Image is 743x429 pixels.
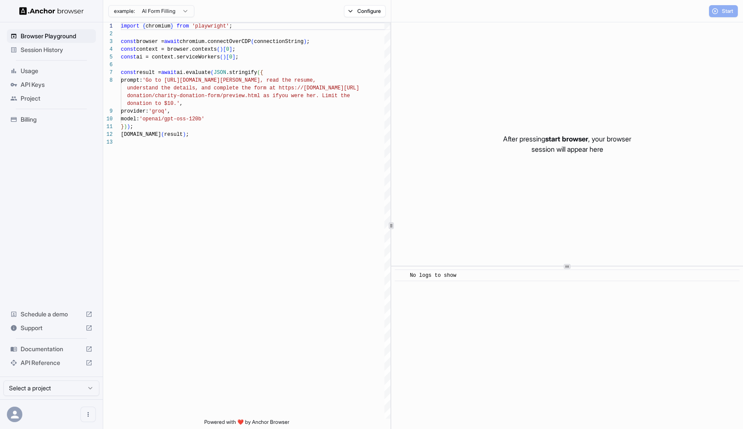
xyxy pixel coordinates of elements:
div: 4 [103,46,113,53]
span: ( [220,54,223,60]
span: from [177,23,189,29]
span: API Reference [21,359,82,367]
div: 1 [103,22,113,30]
span: ai = context.serviceWorkers [136,54,220,60]
span: Project [21,94,92,103]
span: Documentation [21,345,82,353]
span: ; [307,39,310,45]
span: Billing [21,115,92,124]
div: 12 [103,131,113,138]
span: ] [232,54,235,60]
span: chromium [146,23,171,29]
span: example: [114,8,135,15]
span: await [161,70,177,76]
span: you were her. Limit the [279,93,350,99]
span: Support [21,324,82,332]
div: 2 [103,30,113,38]
span: } [170,23,173,29]
span: [ [223,46,226,52]
span: ttps://[DOMAIN_NAME][URL] [282,85,359,91]
span: ( [251,39,254,45]
span: , [180,101,183,107]
span: ) [124,124,127,130]
span: ( [257,70,260,76]
span: browser = [136,39,164,45]
span: API Keys [21,80,92,89]
span: prompt: [121,77,142,83]
span: connectionString [254,39,304,45]
div: Project [7,92,96,105]
span: ​ [399,271,403,280]
span: [DOMAIN_NAME] [121,132,161,138]
div: Documentation [7,342,96,356]
span: 'playwright' [192,23,229,29]
span: ) [223,54,226,60]
span: start browser [545,135,588,143]
div: Schedule a demo [7,307,96,321]
img: Anchor Logo [19,7,84,15]
span: 0 [226,46,229,52]
span: donation/charity-donation-form/preview.html as if [127,93,279,99]
span: ; [130,124,133,130]
span: ( [161,132,164,138]
span: ; [229,23,232,29]
span: ) [183,132,186,138]
span: ; [232,46,235,52]
span: ; [186,132,189,138]
span: donation to $10.' [127,101,179,107]
span: result = [136,70,161,76]
div: Billing [7,113,96,126]
span: const [121,46,136,52]
span: Schedule a demo [21,310,82,319]
span: ] [229,46,232,52]
span: Session History [21,46,92,54]
span: const [121,70,136,76]
div: 3 [103,38,113,46]
span: ( [211,70,214,76]
div: 10 [103,115,113,123]
span: ; [235,54,238,60]
span: 'openai/gpt-oss-120b' [139,116,204,122]
span: { [142,23,145,29]
span: , [167,108,170,114]
span: ( [217,46,220,52]
span: const [121,39,136,45]
span: Browser Playground [21,32,92,40]
span: ) [220,46,223,52]
div: Usage [7,64,96,78]
div: 7 [103,69,113,77]
span: JSON [214,70,226,76]
span: understand the details, and complete the form at h [127,85,282,91]
div: 8 [103,77,113,84]
div: 11 [103,123,113,131]
p: After pressing , your browser session will appear here [503,134,631,154]
span: ad the resume, [273,77,316,83]
span: [ [226,54,229,60]
span: .stringify [226,70,257,76]
span: ai.evaluate [177,70,211,76]
div: API Keys [7,78,96,92]
span: No logs to show [410,273,456,279]
span: chromium.connectOverCDP [180,39,251,45]
span: Usage [21,67,92,75]
div: Session History [7,43,96,57]
span: ) [304,39,307,45]
span: provider: [121,108,149,114]
span: 0 [229,54,232,60]
div: 5 [103,53,113,61]
span: import [121,23,139,29]
span: result [164,132,183,138]
div: 6 [103,61,113,69]
span: Powered with ❤️ by Anchor Browser [204,419,289,429]
div: Browser Playground [7,29,96,43]
button: Open menu [80,407,96,422]
span: ) [127,124,130,130]
div: 9 [103,107,113,115]
span: } [121,124,124,130]
span: context = browser.contexts [136,46,217,52]
span: 'Go to [URL][DOMAIN_NAME][PERSON_NAME], re [142,77,272,83]
div: Support [7,321,96,335]
div: API Reference [7,356,96,370]
div: 13 [103,138,113,146]
span: { [260,70,263,76]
